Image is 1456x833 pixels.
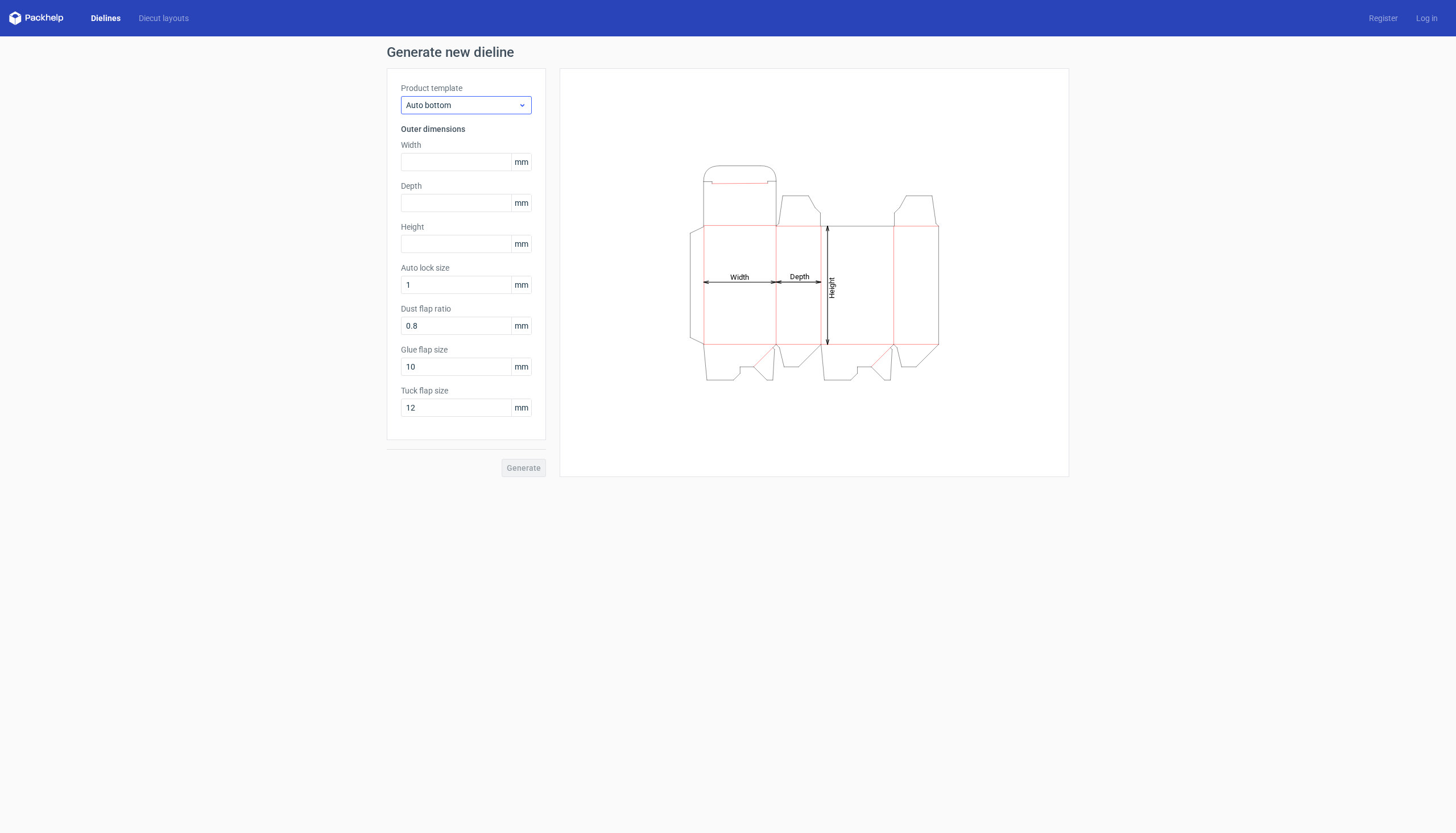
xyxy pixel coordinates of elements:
[401,221,532,233] label: Height
[511,154,531,171] span: mm
[790,272,809,281] tspan: Depth
[387,45,1069,59] h1: Generate new dieline
[1360,13,1407,24] a: Register
[511,358,531,375] span: mm
[401,262,532,273] label: Auto lock size
[401,344,532,355] label: Glue flap size
[130,13,198,24] a: Diecut layouts
[511,194,531,212] span: mm
[730,272,749,281] tspan: Width
[401,139,532,151] label: Width
[511,399,531,416] span: mm
[511,317,531,334] span: mm
[1407,13,1447,24] a: Log in
[401,385,532,396] label: Tuck flap size
[828,277,836,298] tspan: Height
[511,235,531,252] span: mm
[511,276,531,293] span: mm
[401,123,532,135] h3: Outer dimensions
[401,303,532,314] label: Dust flap ratio
[401,180,532,192] label: Depth
[82,13,130,24] a: Dielines
[401,82,532,94] label: Product template
[406,100,518,111] span: Auto bottom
